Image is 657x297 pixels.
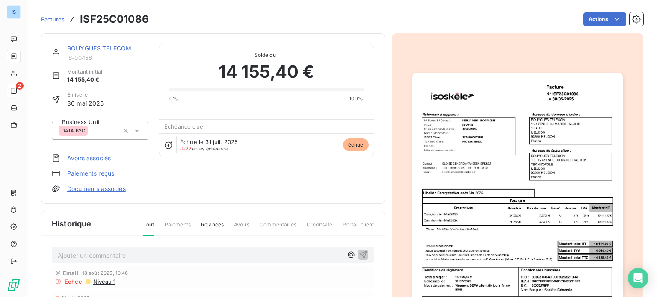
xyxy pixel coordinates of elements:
a: Documents associés [67,185,126,193]
span: Echec [65,278,82,285]
span: après échéance [180,146,228,151]
span: Commentaires [260,221,296,235]
span: Échue le 31 juil. 2025 [180,138,238,145]
img: Logo LeanPay [7,278,21,292]
span: J+22 [180,146,192,152]
span: Factures [41,16,65,23]
button: Actions [583,12,626,26]
a: Avoirs associés [67,154,111,162]
span: 18 août 2025, 10:46 [82,271,128,276]
a: 2 [7,84,20,97]
span: 2 [16,82,24,90]
a: Factures [41,15,65,24]
span: 100% [349,95,364,103]
span: Niveau 1 [92,278,115,285]
span: 14 155,40 € [67,76,102,84]
span: Email [63,270,79,276]
span: Paiements [165,221,191,235]
span: Montant initial [67,68,102,76]
div: Open Intercom Messenger [628,268,648,288]
span: Relances [201,221,224,235]
span: 14 155,40 € [219,59,314,85]
span: Portail client [343,221,374,235]
span: Historique [52,218,92,229]
span: IS-00458 [67,54,148,61]
span: 30 mai 2025 [67,99,104,108]
h3: ISF25C01086 [80,12,149,27]
span: Échéance due [164,123,203,130]
span: Avoirs [234,221,249,235]
span: Émise le [67,91,104,99]
a: Paiements reçus [67,169,114,178]
span: échue [343,138,369,151]
div: IS [7,5,21,19]
a: BOUYGUES TELECOM [67,44,131,52]
span: 0% [169,95,178,103]
span: DATA B2C [62,128,85,133]
span: Solde dû : [169,51,363,59]
span: Creditsafe [307,221,333,235]
span: Tout [143,221,154,236]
